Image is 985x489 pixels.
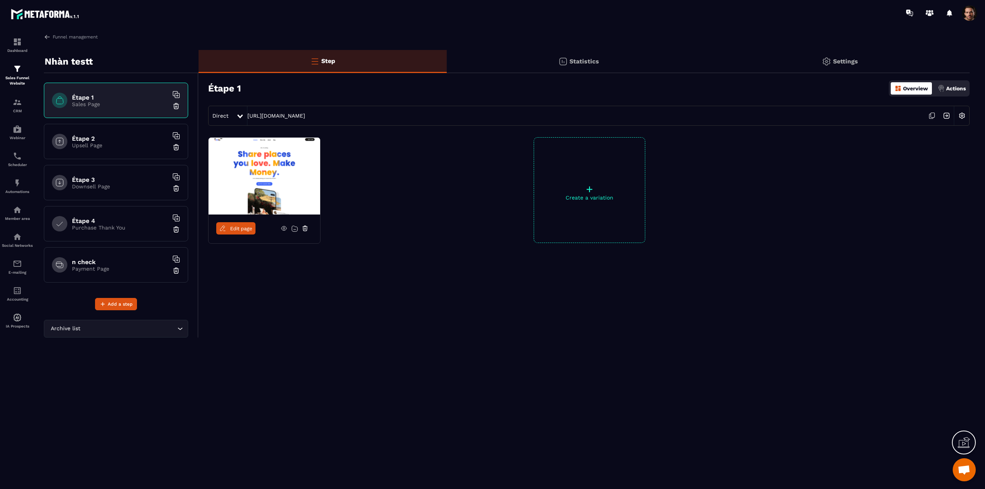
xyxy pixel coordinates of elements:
img: automations [13,313,22,322]
p: Step [321,57,335,65]
p: Dashboard [2,48,33,53]
h6: Étape 3 [72,176,168,183]
p: Nhàn testt [45,54,93,69]
img: trash [172,102,180,110]
img: social-network [13,232,22,241]
p: Automations [2,190,33,194]
a: accountantaccountantAccounting [2,280,33,307]
p: Statistics [569,58,599,65]
a: schedulerschedulerScheduler [2,146,33,173]
p: E-mailing [2,270,33,274]
p: Payment Page [72,266,168,272]
a: Edit page [216,222,255,235]
p: IA Prospects [2,324,33,328]
img: automations [13,178,22,188]
a: formationformationSales Funnel Website [2,58,33,92]
p: Settings [833,58,858,65]
span: Edit page [230,226,252,231]
p: Social Networks [2,243,33,248]
p: Upsell Page [72,142,168,148]
p: Actions [946,85,966,91]
a: emailemailE-mailing [2,253,33,280]
div: Mở cuộc trò chuyện [953,458,976,481]
h6: Étape 1 [72,94,168,101]
img: automations [13,205,22,215]
p: Overview [903,85,928,91]
img: formation [13,98,22,107]
p: Member area [2,216,33,221]
img: logo [11,7,80,21]
img: image [209,138,320,215]
img: dashboard-orange.40269519.svg [895,85,902,92]
a: Funnel management [44,33,98,40]
p: Sales Page [72,101,168,107]
img: trash [172,267,180,274]
img: formation [13,64,22,73]
img: trash [172,185,180,192]
img: automations [13,125,22,134]
img: scheduler [13,151,22,161]
span: Archive list [49,324,82,333]
span: Add a step [108,300,133,308]
img: setting-gr.5f69749f.svg [822,57,831,66]
p: Downsell Page [72,183,168,190]
a: [URL][DOMAIN_NAME] [247,113,305,119]
a: automationsautomationsMember area [2,200,33,226]
p: Accounting [2,297,33,301]
p: Create a variation [534,195,645,201]
img: email [13,259,22,268]
h6: n check [72,258,168,266]
img: arrow-next.bcc2205e.svg [939,108,954,123]
img: formation [13,37,22,47]
input: Search for option [82,324,175,333]
img: trash [172,143,180,151]
a: automationsautomationsWebinar [2,119,33,146]
p: + [534,184,645,195]
p: Scheduler [2,163,33,167]
a: automationsautomationsAutomations [2,173,33,200]
p: Webinar [2,136,33,140]
p: Sales Funnel Website [2,75,33,86]
a: formationformationDashboard [2,32,33,58]
img: setting-w.858f3a88.svg [955,108,969,123]
img: bars-o.4a397970.svg [310,57,319,66]
p: CRM [2,109,33,113]
p: Purchase Thank You [72,225,168,231]
a: formationformationCRM [2,92,33,119]
a: social-networksocial-networkSocial Networks [2,226,33,253]
h6: Étape 4 [72,217,168,225]
button: Add a step [95,298,137,310]
h3: Étape 1 [208,83,241,94]
div: Search for option [44,320,188,338]
img: stats.20deebd0.svg [558,57,568,66]
h6: Étape 2 [72,135,168,142]
img: actions.d6e523a2.png [938,85,945,92]
img: trash [172,226,180,233]
img: accountant [13,286,22,295]
span: Direct [212,113,229,119]
img: arrow [44,33,51,40]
